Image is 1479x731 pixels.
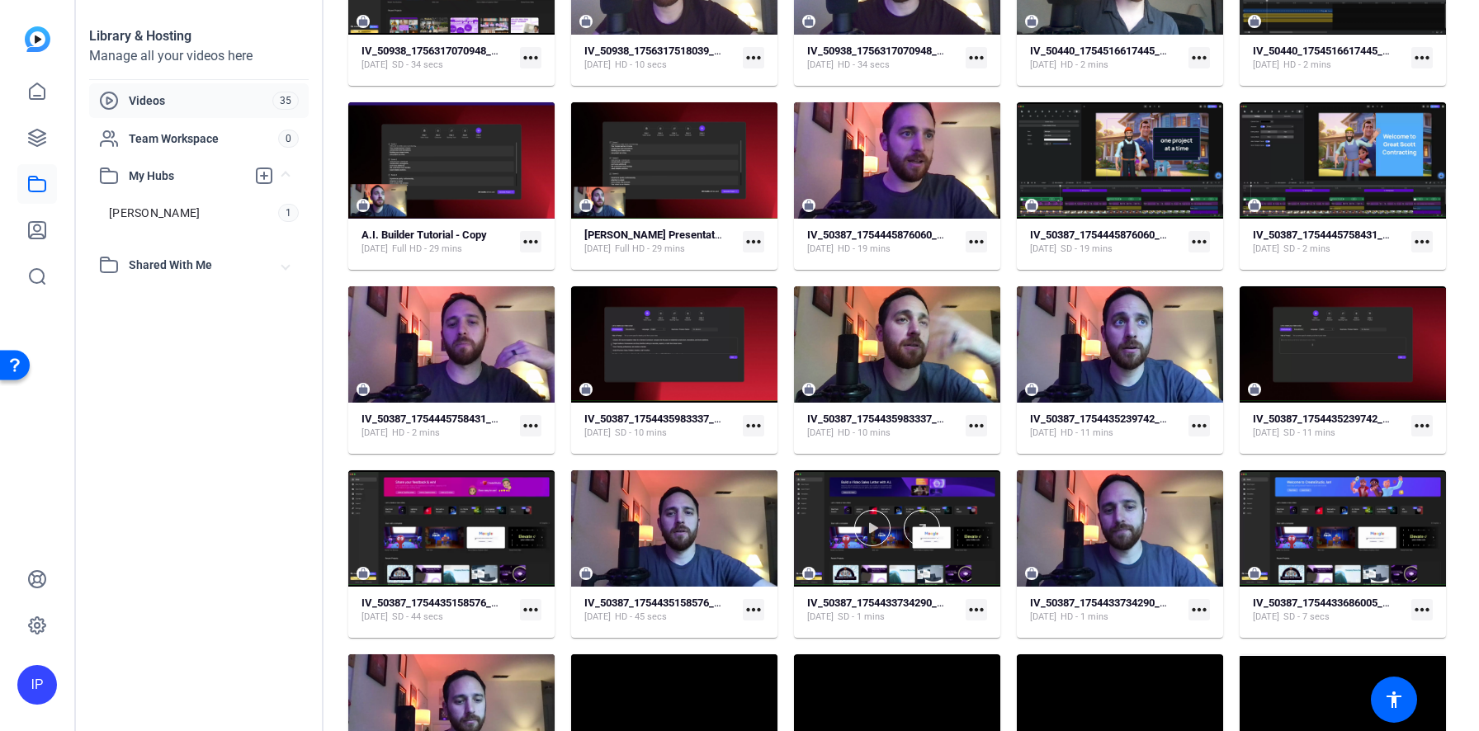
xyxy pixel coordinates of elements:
div: Library & Hosting [89,26,309,46]
mat-icon: more_horiz [966,599,987,620]
mat-icon: more_horiz [520,47,541,68]
span: [DATE] [361,243,388,256]
a: IV_50938_1756317070948_webcam[DATE]HD - 34 secs [807,45,959,72]
a: A.I. Builder Tutorial - Copy[DATE]Full HD - 29 mins [361,229,513,256]
strong: IV_50387_1754433734290_screen [807,597,970,609]
strong: IV_50387_1754435158576_screen [361,597,524,609]
span: [DATE] [584,59,611,72]
span: HD - 34 secs [838,59,890,72]
span: HD - 2 mins [1061,59,1108,72]
mat-icon: more_horiz [743,47,764,68]
mat-icon: more_horiz [966,231,987,252]
strong: IV_50387_1754445876060_screen [1030,229,1193,241]
span: SD - 2 mins [1283,243,1330,256]
mat-icon: more_horiz [1188,47,1210,68]
div: IP [17,665,57,705]
a: IV_50938_1756317070948_screen[DATE]SD - 34 secs [361,45,513,72]
a: IV_50387_1754445758431_screen[DATE]SD - 2 mins [1253,229,1405,256]
mat-icon: more_horiz [966,47,987,68]
mat-icon: more_horiz [520,415,541,436]
a: IV_50387_1754435239742_webcam[DATE]HD - 11 mins [1030,413,1182,440]
span: [DATE] [361,59,388,72]
a: IV_50387_1754445876060_webcam[DATE]HD - 19 mins [807,229,959,256]
span: 35 [272,92,299,110]
strong: IV_50387_1754435239742_webcam [1030,413,1200,425]
span: SD - 7 secs [1283,611,1330,624]
strong: IV_50387_1754445758431_webcam [361,413,532,425]
strong: [PERSON_NAME] Presentation (50387) [584,229,768,241]
strong: IV_50387_1754433686005_screen [1253,597,1415,609]
mat-icon: more_horiz [520,231,541,252]
span: SD - 44 secs [392,611,443,624]
span: SD - 34 secs [392,59,443,72]
span: Shared With Me [129,257,282,274]
span: HD - 45 secs [615,611,667,624]
a: IV_50387_1754435158576_screen[DATE]SD - 44 secs [361,597,513,624]
span: [DATE] [361,427,388,440]
a: IV_50387_1754435983337_webcam[DATE]HD - 10 mins [807,413,959,440]
strong: IV_50387_1754435158576_webcam [584,597,754,609]
span: HD - 19 mins [838,243,891,256]
mat-icon: more_horiz [1411,231,1433,252]
span: HD - 2 mins [392,427,440,440]
strong: A.I. Builder Tutorial - Copy [361,229,487,241]
a: IV_50387_1754445876060_screen[DATE]SD - 19 mins [1030,229,1182,256]
mat-expansion-panel-header: My Hubs [89,159,309,192]
img: blue-gradient.svg [25,26,50,52]
span: [PERSON_NAME] [109,205,200,221]
strong: IV_50440_1754516617445_screen [1253,45,1415,57]
strong: IV_50387_1754435239742_screen [1253,413,1415,425]
span: HD - 2 mins [1283,59,1331,72]
mat-icon: more_horiz [1188,231,1210,252]
strong: IV_50387_1754445876060_webcam [807,229,977,241]
span: [DATE] [1253,243,1279,256]
strong: IV_50938_1756317070948_screen [361,45,524,57]
span: [DATE] [361,611,388,624]
span: [DATE] [584,611,611,624]
mat-icon: more_horiz [966,415,987,436]
strong: IV_50938_1756317070948_webcam [807,45,977,57]
a: [PERSON_NAME]1 [99,196,309,229]
span: [DATE] [807,243,834,256]
span: Videos [129,92,272,109]
span: SD - 19 mins [1061,243,1113,256]
span: 1 [278,204,299,222]
span: [DATE] [807,611,834,624]
a: IV_50387_1754435158576_webcam[DATE]HD - 45 secs [584,597,736,624]
a: [PERSON_NAME] Presentation (50387)[DATE]Full HD - 29 mins [584,229,736,256]
span: [DATE] [584,243,611,256]
mat-icon: more_horiz [520,599,541,620]
span: SD - 11 mins [1283,427,1335,440]
span: Full HD - 29 mins [392,243,462,256]
span: [DATE] [807,427,834,440]
span: SD - 10 mins [615,427,667,440]
span: [DATE] [1030,611,1056,624]
mat-icon: accessibility [1384,690,1404,710]
strong: IV_50387_1754435983337_screen [584,413,747,425]
mat-icon: more_horiz [1411,415,1433,436]
span: Team Workspace [129,130,278,147]
mat-icon: more_horiz [1188,599,1210,620]
a: IV_50440_1754516617445_webcam[DATE]HD - 2 mins [1030,45,1182,72]
span: [DATE] [1030,59,1056,72]
span: [DATE] [1030,427,1056,440]
span: My Hubs [129,167,246,185]
strong: IV_50387_1754445758431_screen [1253,229,1415,241]
a: IV_50387_1754435239742_screen[DATE]SD - 11 mins [1253,413,1405,440]
div: Manage all your videos here [89,46,309,66]
mat-icon: more_horiz [1411,599,1433,620]
span: [DATE] [807,59,834,72]
strong: IV_50387_1754435983337_webcam [807,413,977,425]
span: 0 [278,130,299,148]
span: [DATE] [584,427,611,440]
mat-icon: more_horiz [1411,47,1433,68]
span: HD - 1 mins [1061,611,1108,624]
span: HD - 10 secs [615,59,667,72]
strong: IV_50387_1754433734290_webcam [1030,597,1200,609]
mat-icon: more_horiz [743,231,764,252]
a: IV_50387_1754433734290_webcam[DATE]HD - 1 mins [1030,597,1182,624]
a: IV_50387_1754433734290_screen[DATE]SD - 1 mins [807,597,959,624]
mat-icon: more_horiz [743,599,764,620]
span: Full HD - 29 mins [615,243,685,256]
strong: IV_50440_1754516617445_webcam [1030,45,1200,57]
